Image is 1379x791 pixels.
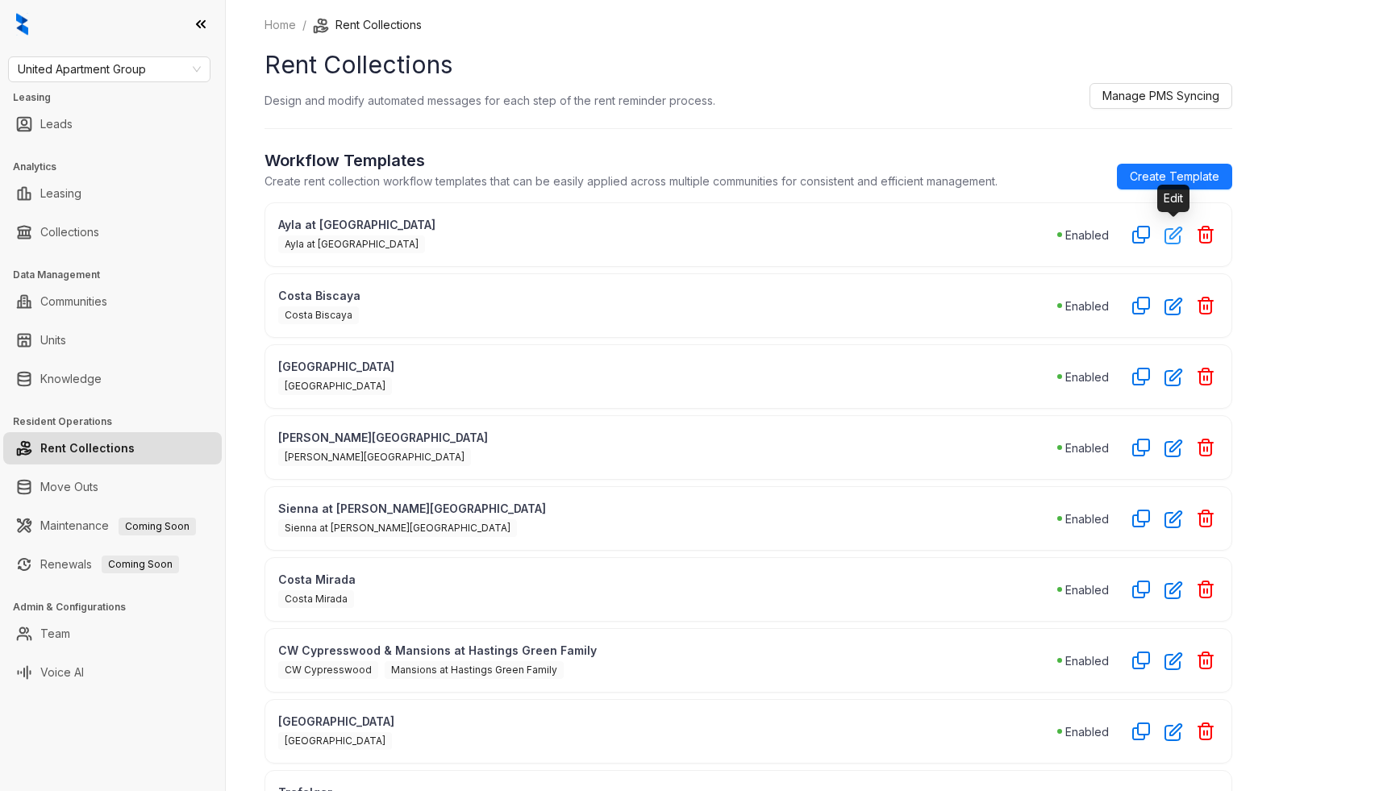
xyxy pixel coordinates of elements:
span: Coming Soon [119,518,196,535]
a: Team [40,618,70,650]
div: Edit [1157,185,1189,212]
span: [PERSON_NAME][GEOGRAPHIC_DATA] [278,448,471,466]
p: Enabled [1065,368,1109,385]
p: [GEOGRAPHIC_DATA] [278,713,1057,730]
p: CW Cypresswood & Mansions at Hastings Green Family [278,642,1057,659]
p: Create rent collection workflow templates that can be easily applied across multiple communities ... [265,173,998,189]
li: Rent Collections [3,432,222,464]
h3: Data Management [13,268,225,282]
p: Enabled [1065,581,1109,598]
h3: Analytics [13,160,225,174]
p: [PERSON_NAME][GEOGRAPHIC_DATA] [278,429,1057,446]
span: Sienna at [PERSON_NAME][GEOGRAPHIC_DATA] [278,519,517,537]
a: Leads [40,108,73,140]
li: Team [3,618,222,650]
li: Knowledge [3,363,222,395]
span: Manage PMS Syncing [1102,87,1219,105]
li: Communities [3,285,222,318]
p: Costa Biscaya [278,287,1057,304]
p: [GEOGRAPHIC_DATA] [278,358,1057,375]
p: Ayla at [GEOGRAPHIC_DATA] [278,216,1057,233]
a: Knowledge [40,363,102,395]
p: Enabled [1065,227,1109,244]
li: Leasing [3,177,222,210]
a: Collections [40,216,99,248]
a: Move Outs [40,471,98,503]
span: [GEOGRAPHIC_DATA] [278,377,392,395]
li: Collections [3,216,222,248]
li: Move Outs [3,471,222,503]
a: Create Template [1117,164,1232,189]
p: Enabled [1065,510,1109,527]
a: RenewalsComing Soon [40,548,179,581]
span: Coming Soon [102,556,179,573]
span: Ayla at [GEOGRAPHIC_DATA] [278,235,425,253]
h2: Workflow Templates [265,148,998,173]
li: / [302,16,306,34]
h3: Admin & Configurations [13,600,225,614]
span: Costa Mirada [278,590,354,608]
p: Enabled [1065,723,1109,740]
li: Voice AI [3,656,222,689]
p: Enabled [1065,652,1109,669]
h3: Resident Operations [13,414,225,429]
li: Rent Collections [313,16,422,34]
li: Units [3,324,222,356]
p: Costa Mirada [278,571,1057,588]
span: Create Template [1130,168,1219,185]
span: United Apartment Group [18,57,201,81]
img: logo [16,13,28,35]
span: [GEOGRAPHIC_DATA] [278,732,392,750]
li: Renewals [3,548,222,581]
p: Sienna at [PERSON_NAME][GEOGRAPHIC_DATA] [278,500,1057,517]
li: Maintenance [3,510,222,542]
a: Voice AI [40,656,84,689]
a: Leasing [40,177,81,210]
button: Manage PMS Syncing [1089,83,1232,109]
h3: Leasing [13,90,225,105]
a: Communities [40,285,107,318]
p: Enabled [1065,439,1109,456]
span: CW Cypresswood [278,661,378,679]
span: Mansions at Hastings Green Family [385,661,564,679]
h1: Rent Collections [265,47,1232,83]
p: Design and modify automated messages for each step of the rent reminder process. [265,92,715,109]
a: Rent Collections [40,432,135,464]
a: Units [40,324,66,356]
span: Costa Biscaya [278,306,359,324]
li: Leads [3,108,222,140]
p: Enabled [1065,298,1109,314]
a: Home [261,16,299,34]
